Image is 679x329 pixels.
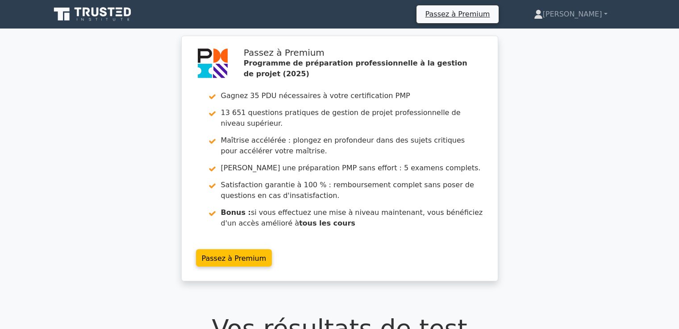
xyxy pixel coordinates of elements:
[543,10,602,18] font: [PERSON_NAME]
[196,249,272,267] a: Passez à Premium
[425,10,490,18] font: Passez à Premium
[512,5,629,23] a: [PERSON_NAME]
[420,8,496,20] a: Passez à Premium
